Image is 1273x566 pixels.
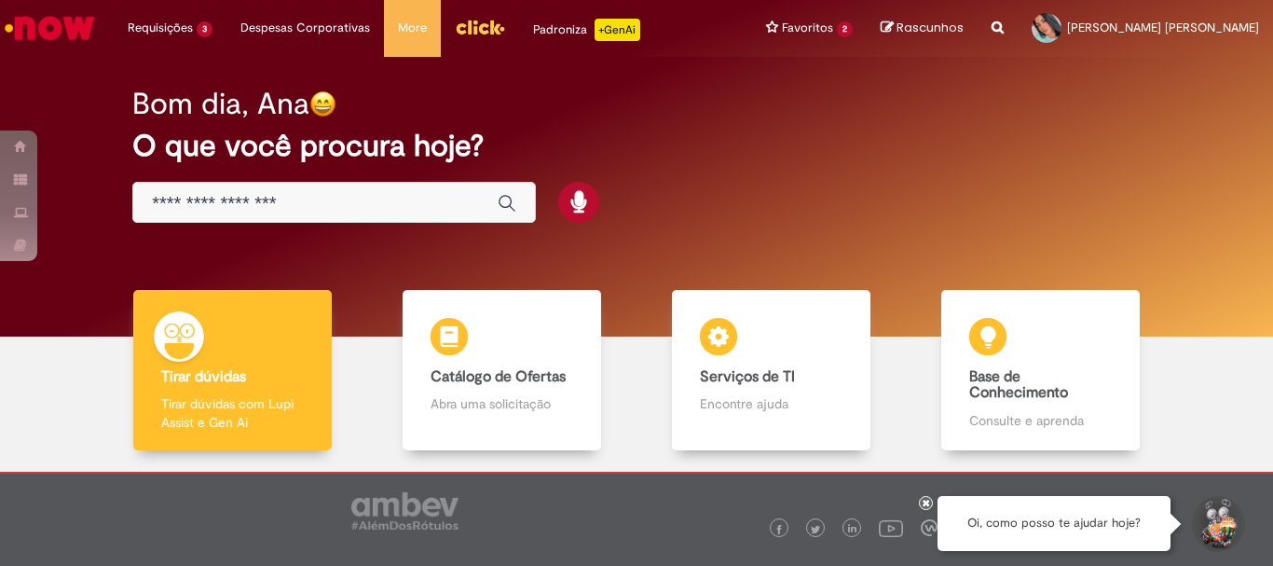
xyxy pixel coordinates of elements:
[367,290,636,451] a: Catálogo de Ofertas Abra uma solicitação
[128,19,193,37] span: Requisições
[2,9,98,47] img: ServiceNow
[938,496,1170,551] div: Oi, como posso te ajudar hoje?
[161,367,246,386] b: Tirar dúvidas
[398,19,427,37] span: More
[132,88,309,120] h2: Bom dia, Ana
[774,525,784,534] img: logo_footer_facebook.png
[1189,496,1245,552] button: Iniciar Conversa de Suporte
[636,290,906,451] a: Serviços de TI Encontre ajuda
[98,290,367,451] a: Tirar dúvidas Tirar dúvidas com Lupi Assist e Gen Ai
[782,19,833,37] span: Favoritos
[595,19,640,41] p: +GenAi
[533,19,640,41] div: Padroniza
[197,21,212,37] span: 3
[811,525,820,534] img: logo_footer_twitter.png
[240,19,370,37] span: Despesas Corporativas
[969,411,1111,430] p: Consulte e aprenda
[897,19,964,36] span: Rascunhos
[1067,20,1259,35] span: [PERSON_NAME] [PERSON_NAME]
[161,394,303,432] p: Tirar dúvidas com Lupi Assist e Gen Ai
[309,90,336,117] img: happy-face.png
[455,13,505,41] img: click_logo_yellow_360x200.png
[700,367,795,386] b: Serviços de TI
[879,516,903,540] img: logo_footer_youtube.png
[837,21,853,37] span: 2
[969,367,1068,403] b: Base de Conhecimento
[431,367,566,386] b: Catálogo de Ofertas
[921,519,938,536] img: logo_footer_workplace.png
[881,20,964,37] a: Rascunhos
[431,394,572,413] p: Abra uma solicitação
[132,130,1141,162] h2: O que você procura hoje?
[700,394,842,413] p: Encontre ajuda
[351,492,459,530] img: logo_footer_ambev_rotulo_gray.png
[848,524,857,535] img: logo_footer_linkedin.png
[906,290,1175,451] a: Base de Conhecimento Consulte e aprenda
